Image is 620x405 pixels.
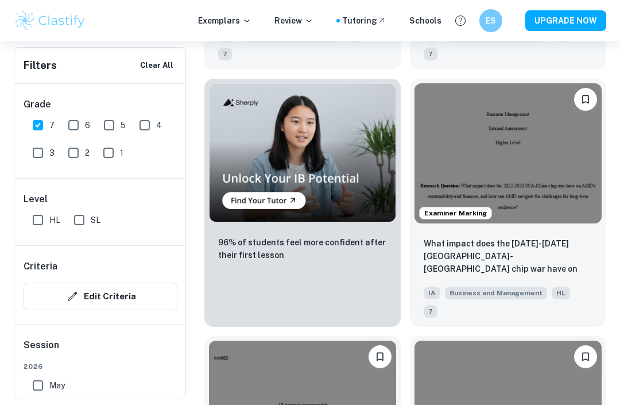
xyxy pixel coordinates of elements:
button: ES [479,9,502,32]
button: Bookmark [369,345,392,368]
span: May [49,379,65,392]
h6: Criteria [24,260,57,273]
a: Schools [409,14,441,27]
span: 7 [49,119,55,132]
span: HL [49,214,60,226]
h6: ES [485,14,498,27]
span: 7 [424,305,437,318]
p: What impact does the 2022-2023 USA-China chip war have on AMD's sustainability and finances, and ... [424,237,592,276]
p: Review [274,14,313,27]
span: 7 [424,48,437,60]
span: 4 [156,119,162,132]
button: UPGRADE NOW [525,10,606,31]
img: Business and Management IA example thumbnail: What impact does the 2022-2023 USA-China [414,83,602,224]
span: Business and Management [445,287,547,299]
span: 2 [85,146,90,159]
span: SL [91,214,100,226]
img: Clastify logo [14,9,87,32]
h6: Filters [24,57,57,74]
p: Exemplars [198,14,251,27]
img: Thumbnail [209,83,396,223]
button: Bookmark [574,345,597,368]
a: Thumbnail96% of students feel more confident after their first lesson [204,79,401,327]
a: Examiner MarkingBookmarkWhat impact does the 2022-2023 USA-China chip war have on AMD's sustainab... [410,79,606,327]
span: 3 [49,146,55,159]
p: 96% of students feel more confident after their first lesson [218,236,387,261]
span: 2026 [24,361,177,372]
span: 5 [121,119,126,132]
span: 7 [218,48,232,60]
h6: Grade [24,98,177,111]
span: 1 [120,146,123,159]
h6: Session [24,338,177,361]
span: Examiner Marking [420,208,491,218]
span: HL [552,287,570,299]
button: Clear All [137,57,176,74]
span: 6 [85,119,90,132]
h6: Level [24,192,177,206]
button: Edit Criteria [24,283,177,310]
button: Help and Feedback [451,11,470,30]
span: IA [424,287,440,299]
a: Tutoring [342,14,386,27]
button: Bookmark [574,88,597,111]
